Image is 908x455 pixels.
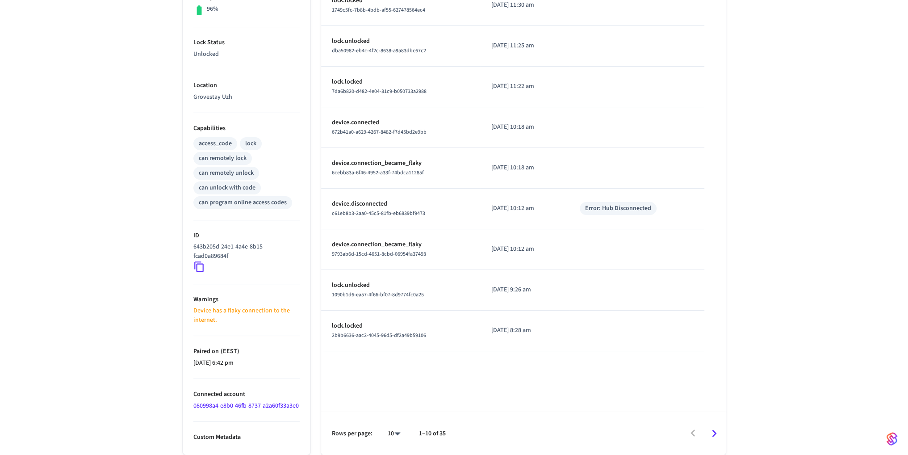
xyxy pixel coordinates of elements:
[332,88,427,95] span: 7da6b820-d482-4e04-81c9-b050733a2988
[419,429,446,438] p: 1–10 of 35
[199,169,254,178] div: can remotely unlock
[193,306,300,325] p: Device has a flaky connection to the internet.
[332,47,426,55] span: dba50982-eb4c-4f2c-8638-a9a83dbc67c2
[199,183,255,193] div: can unlock with code
[491,41,558,51] p: [DATE] 11:25 am
[491,244,558,254] p: [DATE] 10:12 am
[193,231,300,240] p: ID
[585,204,651,213] div: Error: Hub Disconnected
[193,93,300,102] p: Grovestay Uzh
[199,198,287,207] div: can program online access codes
[193,242,296,261] p: 643b205d-24e1-4a4e-8b15-fcad0a89684f
[383,427,405,440] div: 10
[193,390,300,399] p: Connected account
[193,295,300,304] p: Warnings
[332,321,470,331] p: lock.locked
[491,326,558,335] p: [DATE] 8:28 am
[332,429,372,438] p: Rows per page:
[491,0,558,10] p: [DATE] 11:30 am
[887,432,897,446] img: SeamLogoGradient.69752ec5.svg
[332,159,470,168] p: device.connection_became_flaky
[332,281,470,290] p: lock.unlocked
[332,37,470,46] p: lock.unlocked
[332,77,470,87] p: lock.locked
[199,154,247,163] div: can remotely lock
[491,122,558,132] p: [DATE] 10:18 am
[332,291,424,299] span: 1090b1d6-ea57-4f66-bf07-8d9774fc0a25
[332,240,470,249] p: device.connection_became_flaky
[193,124,300,133] p: Capabilities
[193,38,300,47] p: Lock Status
[193,81,300,90] p: Location
[491,204,558,213] p: [DATE] 10:12 am
[332,169,424,177] span: 6cebb83a-6f46-4952-a33f-74bdca11285f
[332,6,425,14] span: 1749c5fc-7b8b-4bdb-af55-627478564ec4
[703,423,724,444] button: Go to next page
[491,163,558,173] p: [DATE] 10:18 am
[193,433,300,442] p: Custom Metadata
[491,285,558,295] p: [DATE] 9:26 am
[193,347,300,356] p: Paired on
[245,139,256,148] div: lock
[199,139,232,148] div: access_code
[332,118,470,127] p: device.connected
[207,4,218,14] p: 96%
[193,50,300,59] p: Unlocked
[332,210,425,217] span: c61eb8b3-2aa0-45c5-81fb-eb6839bf9473
[332,128,427,136] span: 672b41a0-a629-4267-8482-f7d45bd2e9bb
[193,401,299,410] a: 080998a4-e8b0-46fb-8737-a2a60f33a3e0
[332,332,426,339] span: 2b9b6636-aac2-4045-96d5-df2a49b59106
[193,358,300,368] p: [DATE] 6:42 pm
[332,250,426,258] span: 9793ab6d-15cd-4651-8cbd-06954fa37493
[491,82,558,91] p: [DATE] 11:22 am
[332,199,470,209] p: device.disconnected
[219,347,239,356] span: ( EEST )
